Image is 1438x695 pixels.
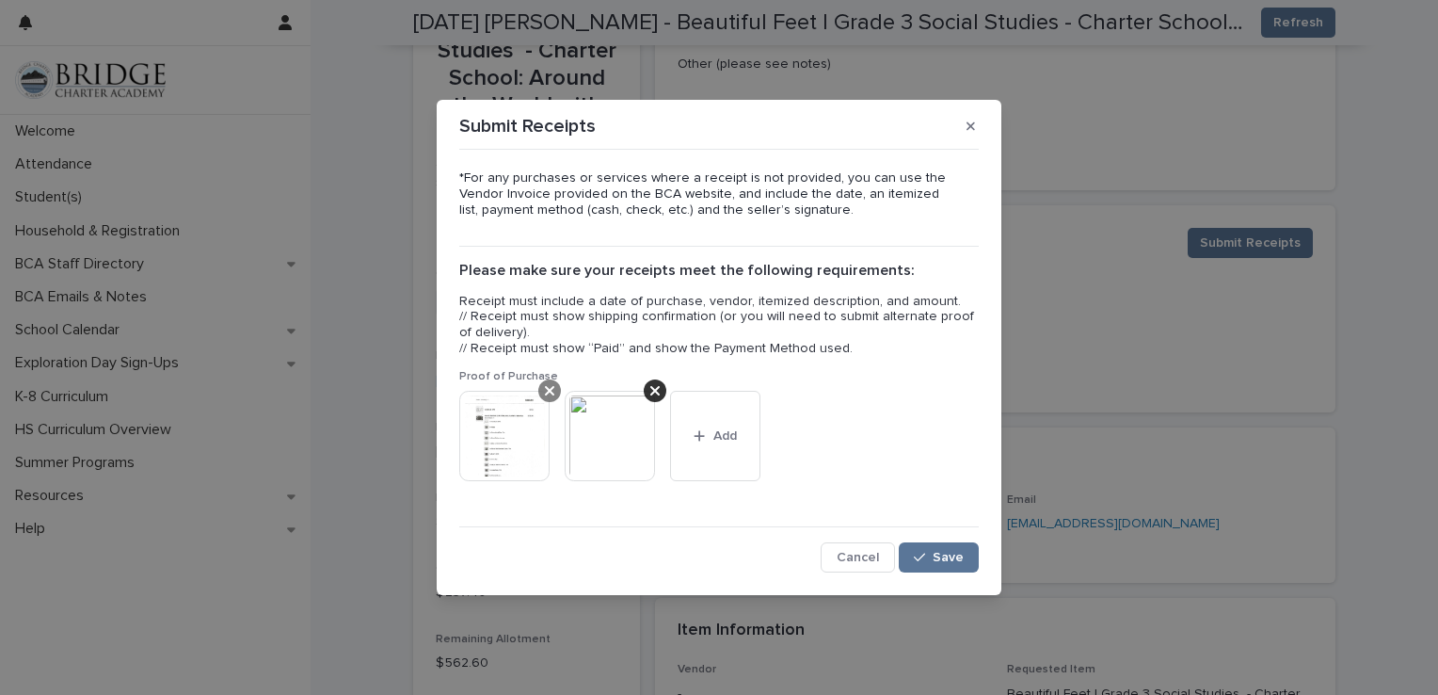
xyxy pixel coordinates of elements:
[837,551,879,564] span: Cancel
[670,391,760,481] button: Add
[821,542,895,573] button: Cancel
[459,262,979,280] h2: Please make sure your receipts meet the following requirements:
[713,429,737,443] span: Add
[459,170,979,218] p: *For any purchases or services where a receipt is not provided, you can use the Vendor Invoice pr...
[459,115,596,137] p: Submit Receipts
[459,371,558,382] span: Proof of Purchase
[459,294,979,357] p: Receipt must include a date of purchase, vendor, itemized description, and amount. // Receipt mus...
[899,542,979,573] button: Save
[933,551,964,564] span: Save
